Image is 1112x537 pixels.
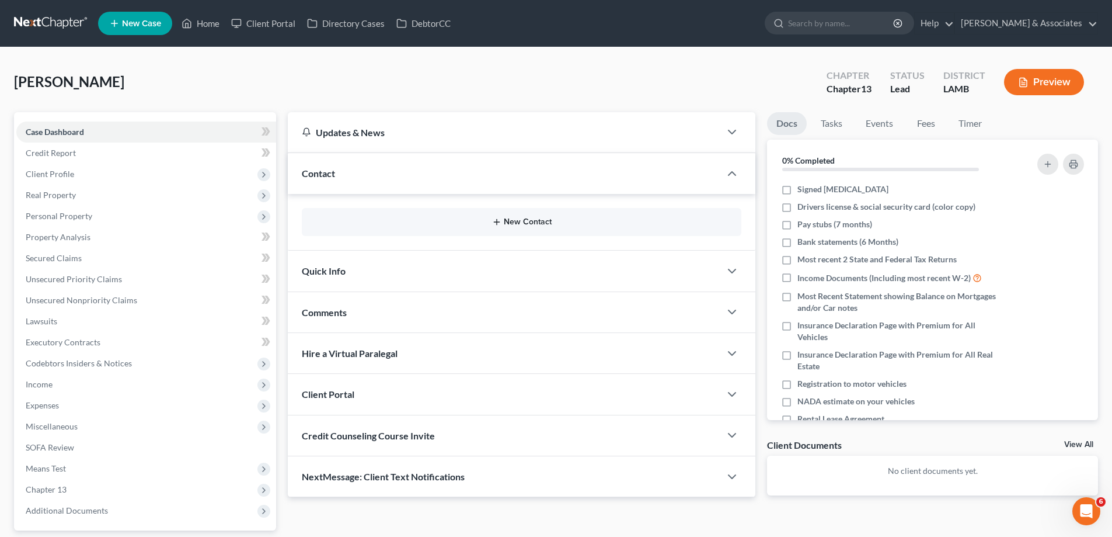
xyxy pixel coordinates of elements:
[16,269,276,290] a: Unsecured Priority Claims
[302,126,706,138] div: Updates & News
[943,69,985,82] div: District
[797,236,898,248] span: Bank statements (6 Months)
[856,112,902,135] a: Events
[26,190,76,200] span: Real Property
[26,211,92,221] span: Personal Property
[782,155,835,165] strong: 0% Completed
[1064,441,1093,449] a: View All
[26,337,100,347] span: Executory Contracts
[302,471,465,482] span: NextMessage: Client Text Notifications
[16,248,276,269] a: Secured Claims
[767,112,807,135] a: Docs
[26,274,122,284] span: Unsecured Priority Claims
[827,69,872,82] div: Chapter
[16,437,276,458] a: SOFA Review
[890,82,925,96] div: Lead
[302,348,398,359] span: Hire a Virtual Paralegal
[943,82,985,96] div: LAMB
[26,127,84,137] span: Case Dashboard
[391,13,456,34] a: DebtorCC
[890,69,925,82] div: Status
[1004,69,1084,95] button: Preview
[26,232,90,242] span: Property Analysis
[302,265,346,276] span: Quick Info
[827,82,872,96] div: Chapter
[26,442,74,452] span: SOFA Review
[302,389,354,400] span: Client Portal
[797,378,907,390] span: Registration to motor vehicles
[797,254,957,265] span: Most recent 2 State and Federal Tax Returns
[311,217,732,227] button: New Contact
[797,320,1005,343] span: Insurance Declaration Page with Premium for All Vehicles
[797,349,1005,372] span: Insurance Declaration Page with Premium for All Real Estate
[797,396,915,407] span: NADA estimate on your vehicles
[907,112,944,135] a: Fees
[26,400,59,410] span: Expenses
[955,13,1097,34] a: [PERSON_NAME] & Associates
[225,13,301,34] a: Client Portal
[26,379,53,389] span: Income
[26,253,82,263] span: Secured Claims
[26,358,132,368] span: Codebtors Insiders & Notices
[1096,497,1106,507] span: 6
[797,272,971,284] span: Income Documents (Including most recent W-2)
[16,332,276,353] a: Executory Contracts
[26,295,137,305] span: Unsecured Nonpriority Claims
[176,13,225,34] a: Home
[915,13,954,34] a: Help
[797,290,1005,314] span: Most Recent Statement showing Balance on Mortgages and/or Car notes
[122,19,161,28] span: New Case
[26,463,66,473] span: Means Test
[302,307,347,318] span: Comments
[16,122,276,143] a: Case Dashboard
[26,148,76,158] span: Credit Report
[861,83,872,94] span: 13
[16,227,276,248] a: Property Analysis
[302,430,435,441] span: Credit Counseling Course Invite
[301,13,391,34] a: Directory Cases
[26,421,78,431] span: Miscellaneous
[26,169,74,179] span: Client Profile
[788,12,895,34] input: Search by name...
[949,112,991,135] a: Timer
[797,201,975,213] span: Drivers license & social security card (color copy)
[797,219,872,230] span: Pay stubs (7 months)
[26,316,57,326] span: Lawsuits
[776,465,1089,477] p: No client documents yet.
[767,439,842,451] div: Client Documents
[16,143,276,164] a: Credit Report
[26,484,67,494] span: Chapter 13
[16,290,276,311] a: Unsecured Nonpriority Claims
[797,183,888,195] span: Signed [MEDICAL_DATA]
[16,311,276,332] a: Lawsuits
[302,168,335,179] span: Contact
[811,112,852,135] a: Tasks
[26,505,108,515] span: Additional Documents
[797,413,884,425] span: Rental Lease Agreement
[1072,497,1100,525] iframe: Intercom live chat
[14,73,124,90] span: [PERSON_NAME]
